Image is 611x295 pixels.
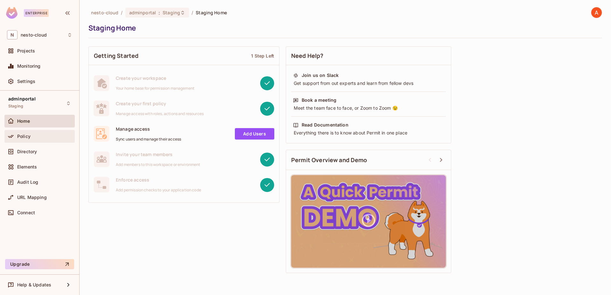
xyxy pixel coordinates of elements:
[91,10,118,16] span: the active workspace
[302,72,339,79] div: Join us on Slack
[17,149,37,154] span: Directory
[116,162,200,167] span: Add members to this workspace or environment
[116,151,200,157] span: Invite your team members
[163,10,180,16] span: Staging
[291,156,367,164] span: Permit Overview and Demo
[121,10,123,16] li: /
[116,86,194,91] span: Your home base for permission management
[158,10,160,15] span: :
[251,53,274,59] div: 1 Step Left
[302,122,348,128] div: Read Documentation
[302,97,336,103] div: Book a meeting
[17,64,41,69] span: Monitoring
[7,30,18,39] span: N
[116,137,181,142] span: Sync users and manage their access
[116,188,201,193] span: Add permission checks to your application code
[17,134,31,139] span: Policy
[116,100,204,106] span: Create your first policy
[129,10,156,16] span: adminportal
[17,195,47,200] span: URL Mapping
[293,105,444,111] div: Meet the team face to face, or Zoom to Zoom 😉
[8,96,36,101] span: adminportal
[17,210,35,215] span: Connect
[17,282,51,287] span: Help & Updates
[196,10,227,16] span: Staging Home
[21,32,47,38] span: Workspace: nesto-cloud
[5,259,74,269] button: Upgrade
[116,111,204,116] span: Manage access with roles, actions and resources
[24,9,49,17] div: Enterprise
[591,7,602,18] img: Adel Ati
[17,79,35,84] span: Settings
[88,23,599,33] div: Staging Home
[8,104,23,109] span: Staging
[116,177,201,183] span: Enforce access
[293,130,444,136] div: Everything there is to know about Permit in one place
[17,164,37,169] span: Elements
[17,48,35,53] span: Projects
[116,75,194,81] span: Create your workspace
[116,126,181,132] span: Manage access
[94,52,138,60] span: Getting Started
[235,128,274,140] a: Add Users
[192,10,193,16] li: /
[17,180,38,185] span: Audit Log
[291,52,324,60] span: Need Help?
[293,80,444,86] div: Get support from out experts and learn from fellow devs
[17,119,30,124] span: Home
[6,7,18,19] img: SReyMgAAAABJRU5ErkJggg==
